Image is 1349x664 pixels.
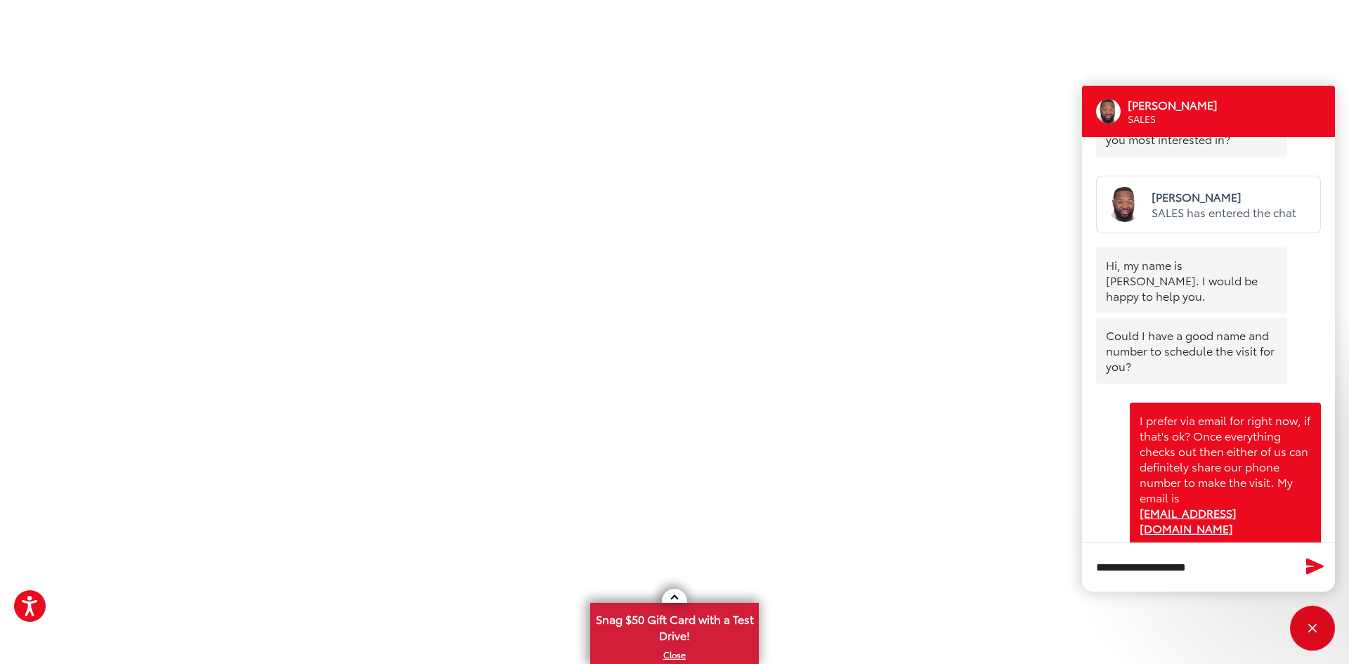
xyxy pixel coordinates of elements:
[1152,189,1296,204] p: [PERSON_NAME]
[1300,552,1330,581] button: Send Message
[1128,97,1234,112] div: Operator Name
[592,604,757,647] span: Snag $50 Gift Card with a Test Drive!
[1096,99,1121,124] div: Operator Image
[1140,412,1310,505] span: I prefer via email for right now, if that's ok? Once everything checks out then either of us can ...
[1128,112,1218,126] p: SALES
[1128,97,1218,112] p: [PERSON_NAME]
[1140,505,1311,536] a: [EMAIL_ADDRESS][DOMAIN_NAME]
[1096,247,1287,313] div: Hi, my name is [PERSON_NAME]. I would be happy to help you.
[1290,606,1335,651] button: Toggle Chat Window
[1096,318,1287,384] div: Could I have a good name and number to schedule the visit for you?
[1107,187,1142,222] img: a9bf27a0-1c75-11f0-b764-3faf5b5469c4-1744997105_7815.png
[1082,542,1335,592] textarea: Type your message
[1128,112,1234,126] div: Operator Title
[1187,204,1296,220] span: has entered the chat
[1152,204,1187,220] span: SALES
[1290,606,1335,651] div: Close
